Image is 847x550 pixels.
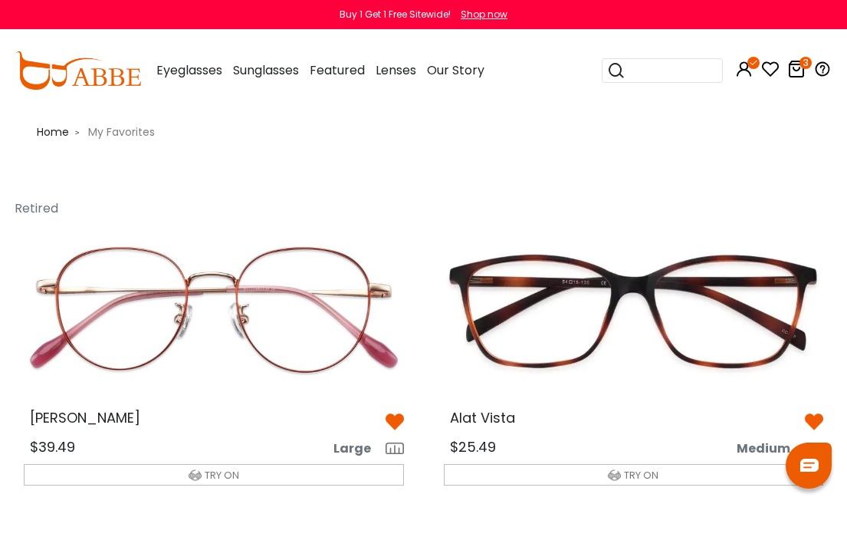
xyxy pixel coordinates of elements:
span: $39.49 [30,437,75,456]
div: Shop now [461,8,507,21]
div: BOGO [435,190,511,232]
span: TRY ON [624,468,658,482]
img: tryon [189,469,202,482]
span: Lenses [376,61,416,79]
i: > [75,127,80,138]
span: My Favorites [82,124,161,140]
button: TRY ON [444,464,824,486]
img: belike_btn.png [386,413,404,431]
div: Buy 1 Get 1 Free Sitewide! [340,8,451,21]
span: Medium [737,440,803,458]
i: 3 [799,57,812,69]
span: TRY ON [205,468,239,482]
span: Alat Vista [450,408,515,427]
span: $25.49 [450,437,496,456]
a: Home [37,123,69,140]
span: Home [37,124,69,140]
button: TRY ON [24,464,404,486]
div: Retired [15,190,91,232]
span: [PERSON_NAME] [30,408,140,427]
img: tryon [608,469,621,482]
span: Eyeglasses [156,61,222,79]
span: Our Story [427,61,484,79]
span: Large [333,440,383,458]
img: abbeglasses.com [15,51,141,90]
img: size ruler [386,443,404,455]
span: Sunglasses [233,61,299,79]
span: Featured [310,61,365,79]
img: belike_btn.png [805,413,823,431]
img: chat [800,459,819,472]
a: 3 [787,63,806,81]
a: Shop now [453,8,507,21]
